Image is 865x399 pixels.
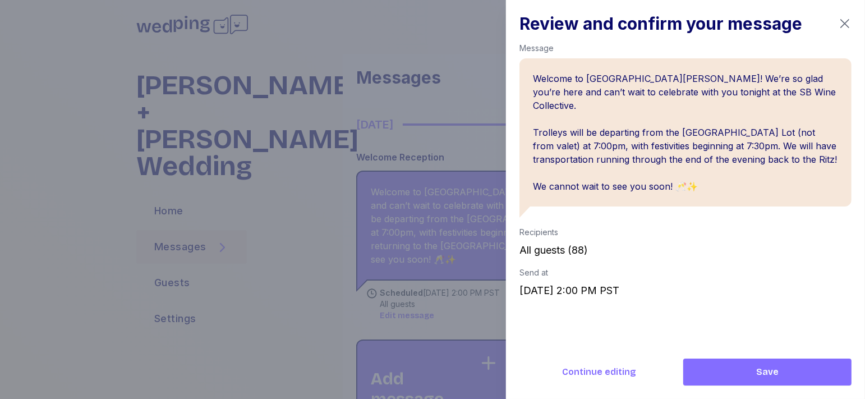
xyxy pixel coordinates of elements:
[519,359,679,386] button: Continue editing
[562,365,636,379] span: Continue editing
[519,13,802,34] h1: Review and confirm your message
[519,43,852,54] div: Message
[519,58,852,207] div: Welcome to [GEOGRAPHIC_DATA][PERSON_NAME]! We’re so glad you’re here and can’t wait to celebrate ...
[683,359,852,386] button: Save
[519,242,852,258] div: All guests ( 88 )
[756,365,779,379] span: Save
[519,227,852,238] div: Recipients
[519,283,852,299] div: [DATE] 2:00 PM PST
[519,267,852,278] div: Send at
